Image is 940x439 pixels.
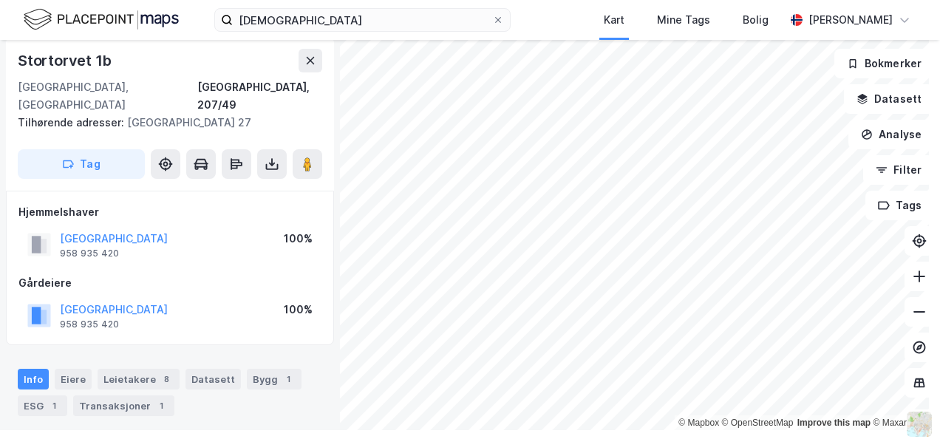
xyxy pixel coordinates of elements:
[60,319,119,330] div: 958 935 420
[18,78,197,114] div: [GEOGRAPHIC_DATA], [GEOGRAPHIC_DATA]
[18,114,310,132] div: [GEOGRAPHIC_DATA] 27
[18,203,321,221] div: Hjemmelshaver
[284,301,313,319] div: 100%
[18,274,321,292] div: Gårdeiere
[678,418,719,428] a: Mapbox
[18,49,114,72] div: Stortorvet 1b
[844,84,934,114] button: Datasett
[185,369,241,389] div: Datasett
[863,155,934,185] button: Filter
[197,78,322,114] div: [GEOGRAPHIC_DATA], 207/49
[866,368,940,439] div: Kontrollprogram for chat
[743,11,769,29] div: Bolig
[233,9,492,31] input: Søk på adresse, matrikkel, gårdeiere, leietakere eller personer
[865,191,934,220] button: Tags
[154,398,168,413] div: 1
[18,369,49,389] div: Info
[657,11,710,29] div: Mine Tags
[284,230,313,248] div: 100%
[98,369,180,389] div: Leietakere
[55,369,92,389] div: Eiere
[866,368,940,439] iframe: Chat Widget
[18,149,145,179] button: Tag
[604,11,624,29] div: Kart
[808,11,893,29] div: [PERSON_NAME]
[73,395,174,416] div: Transaksjoner
[159,372,174,387] div: 8
[60,248,119,259] div: 958 935 420
[834,49,934,78] button: Bokmerker
[24,7,179,33] img: logo.f888ab2527a4732fd821a326f86c7f29.svg
[281,372,296,387] div: 1
[722,418,794,428] a: OpenStreetMap
[18,395,67,416] div: ESG
[797,418,871,428] a: Improve this map
[18,116,127,129] span: Tilhørende adresser:
[47,398,61,413] div: 1
[848,120,934,149] button: Analyse
[247,369,302,389] div: Bygg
